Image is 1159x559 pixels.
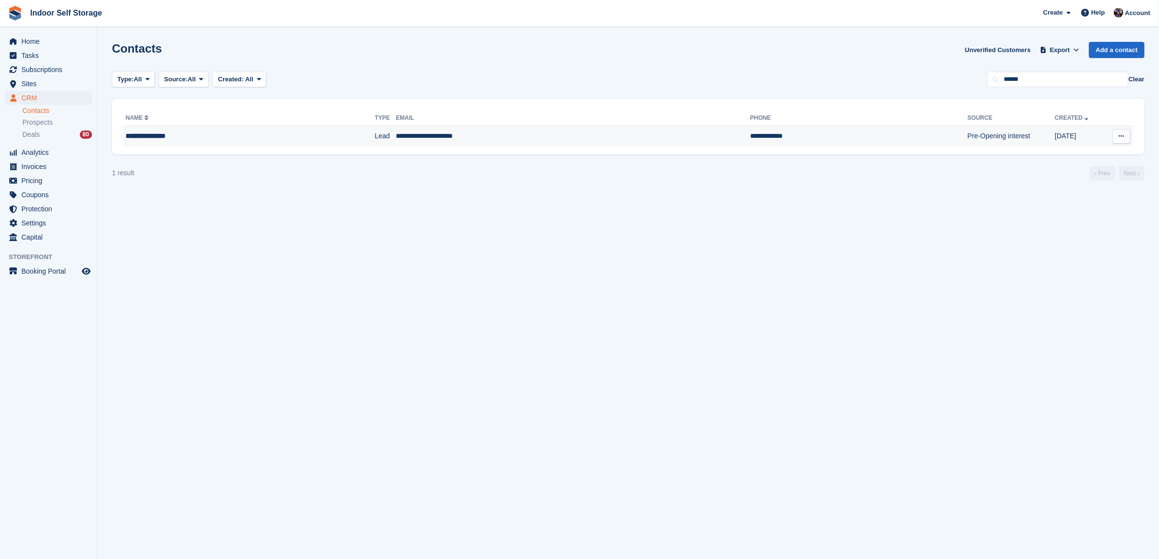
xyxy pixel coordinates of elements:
a: Add a contact [1089,42,1144,58]
th: Phone [750,111,968,126]
span: CRM [21,91,80,105]
button: Type: All [112,72,155,88]
a: menu [5,188,92,202]
a: Name [126,114,150,121]
span: Create [1043,8,1063,18]
span: Protection [21,202,80,216]
div: 1 result [112,168,134,178]
span: Home [21,35,80,48]
button: Created: All [213,72,266,88]
a: Deals 80 [22,130,92,140]
a: Indoor Self Storage [26,5,106,21]
a: Preview store [80,265,92,277]
th: Email [396,111,750,126]
th: Type [375,111,396,126]
a: Contacts [22,106,92,115]
a: Previous [1090,166,1115,181]
th: Source [968,111,1055,126]
span: Export [1050,45,1070,55]
span: Subscriptions [21,63,80,76]
span: Account [1125,8,1150,18]
a: Next [1119,166,1144,181]
span: All [134,75,142,84]
span: Invoices [21,160,80,173]
a: Unverified Customers [961,42,1034,58]
a: menu [5,146,92,159]
span: All [188,75,196,84]
span: Tasks [21,49,80,62]
a: Created [1055,114,1090,121]
span: Type: [117,75,134,84]
button: Source: All [159,72,209,88]
span: Capital [21,230,80,244]
a: Prospects [22,117,92,128]
span: Coupons [21,188,80,202]
button: Clear [1128,75,1144,84]
a: menu [5,216,92,230]
h1: Contacts [112,42,162,55]
a: menu [5,49,92,62]
td: Pre-Opening interest [968,126,1055,147]
a: menu [5,160,92,173]
span: Settings [21,216,80,230]
span: Deals [22,130,40,139]
span: All [245,75,254,83]
span: Help [1091,8,1105,18]
a: menu [5,63,92,76]
div: 80 [80,130,92,139]
a: menu [5,264,92,278]
a: menu [5,91,92,105]
a: menu [5,77,92,91]
span: Storefront [9,252,97,262]
img: Sandra Pomeroy [1114,8,1123,18]
a: menu [5,174,92,187]
span: Prospects [22,118,53,127]
a: menu [5,202,92,216]
a: menu [5,230,92,244]
span: Booking Portal [21,264,80,278]
img: stora-icon-8386f47178a22dfd0bd8f6a31ec36ba5ce8667c1dd55bd0f319d3a0aa187defe.svg [8,6,22,20]
button: Export [1038,42,1081,58]
a: menu [5,35,92,48]
nav: Page [1088,166,1146,181]
td: Lead [375,126,396,147]
span: Pricing [21,174,80,187]
span: Sites [21,77,80,91]
span: Created: [218,75,244,83]
td: [DATE] [1055,126,1104,147]
span: Analytics [21,146,80,159]
span: Source: [164,75,187,84]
